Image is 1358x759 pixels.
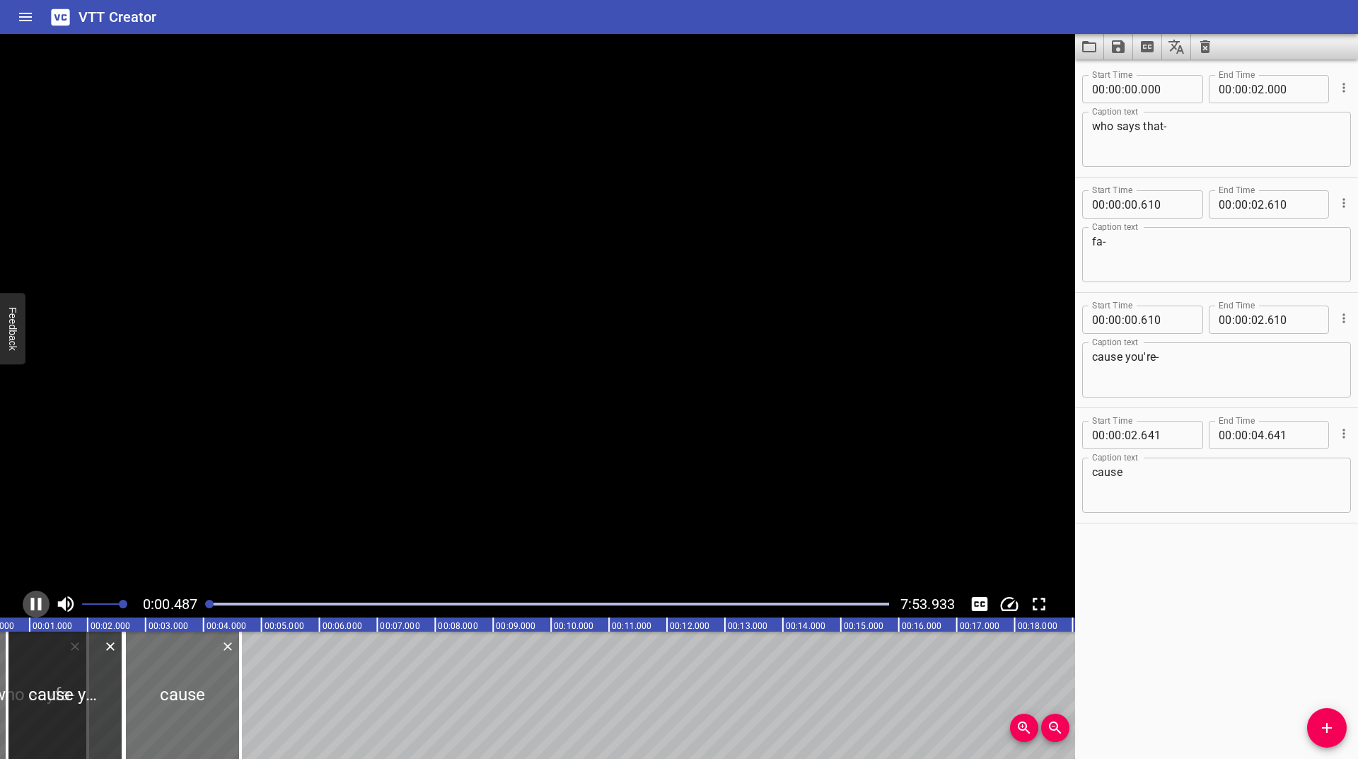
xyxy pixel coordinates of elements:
[1108,190,1122,219] input: 00
[265,621,304,631] text: 00:05.000
[1265,306,1267,334] span: .
[1307,708,1347,748] button: Add Cue
[1335,194,1353,212] button: Cue Options
[1105,306,1108,334] span: :
[1092,465,1341,506] textarea: cause
[1251,421,1265,449] input: 04
[1168,38,1185,55] svg: Translate captions
[1125,190,1138,219] input: 00
[91,621,130,631] text: 00:02.000
[1248,306,1251,334] span: :
[1219,421,1232,449] input: 00
[1141,190,1192,219] input: 610
[1141,306,1192,334] input: 610
[786,621,825,631] text: 00:14.000
[1105,421,1108,449] span: :
[1122,421,1125,449] span: :
[1251,75,1265,103] input: 02
[554,621,593,631] text: 00:10.000
[1092,235,1341,275] textarea: fa-
[1335,424,1353,443] button: Cue Options
[1075,34,1104,59] button: Load captions from file
[670,621,709,631] text: 00:12.000
[1092,120,1341,160] textarea: who says that-
[1235,421,1248,449] input: 00
[1125,421,1138,449] input: 02
[1138,190,1141,219] span: .
[1335,309,1353,328] button: Cue Options
[1081,38,1098,55] svg: Load captions from file
[380,621,419,631] text: 00:07.000
[1251,190,1265,219] input: 02
[966,591,993,618] button: Toggle captions
[1235,190,1248,219] input: 00
[1248,421,1251,449] span: :
[79,6,157,28] h6: VTT Creator
[1026,591,1052,618] button: Toggle fullscreen
[209,603,889,606] div: Play progress
[1265,421,1267,449] span: .
[219,637,235,656] div: Delete Cue
[1267,75,1319,103] input: 000
[1092,306,1105,334] input: 00
[1105,75,1108,103] span: :
[1235,75,1248,103] input: 00
[960,621,999,631] text: 00:17.000
[1335,69,1351,106] div: Cue Options
[1138,421,1141,449] span: .
[1267,306,1319,334] input: 610
[1041,714,1069,742] button: Zoom Out
[496,621,535,631] text: 00:09.000
[1122,75,1125,103] span: :
[1197,38,1214,55] svg: Clear captions
[1104,34,1133,59] button: Save captions to file
[1108,421,1122,449] input: 00
[52,591,79,618] button: Toggle mute
[1122,190,1125,219] span: :
[1108,75,1122,103] input: 00
[1219,190,1232,219] input: 00
[1235,306,1248,334] input: 00
[728,621,767,631] text: 00:13.000
[1092,421,1105,449] input: 00
[1219,306,1232,334] input: 00
[1232,190,1235,219] span: :
[1335,185,1351,221] div: Cue Options
[1162,34,1191,59] button: Translate captions
[1251,306,1265,334] input: 02
[612,621,651,631] text: 00:11.000
[1026,591,1052,618] div: Toggle Full Screen
[1191,34,1219,59] button: Clear captions
[1110,38,1127,55] svg: Save captions to file
[1122,306,1125,334] span: :
[1105,190,1108,219] span: :
[1267,421,1319,449] input: 641
[1133,34,1162,59] button: Extract captions from video
[1108,306,1122,334] input: 00
[143,596,197,613] span: Current Time
[1267,190,1319,219] input: 610
[1018,621,1057,631] text: 00:18.000
[1125,75,1138,103] input: 00
[101,637,120,656] button: Delete
[1335,415,1351,452] div: Cue Options
[1092,190,1105,219] input: 00
[996,591,1023,618] button: Change Playback Speed
[119,600,127,608] span: Set video volume
[438,621,477,631] text: 00:08.000
[1248,190,1251,219] span: :
[323,621,362,631] text: 00:06.000
[1138,306,1141,334] span: .
[1265,190,1267,219] span: .
[1219,75,1232,103] input: 00
[900,596,955,613] span: Video Duration
[1092,75,1105,103] input: 00
[844,621,883,631] text: 00:15.000
[1265,75,1267,103] span: .
[149,621,188,631] text: 00:03.000
[1335,300,1351,337] div: Cue Options
[219,637,237,656] button: Delete
[1232,421,1235,449] span: :
[1125,306,1138,334] input: 00
[1141,75,1192,103] input: 000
